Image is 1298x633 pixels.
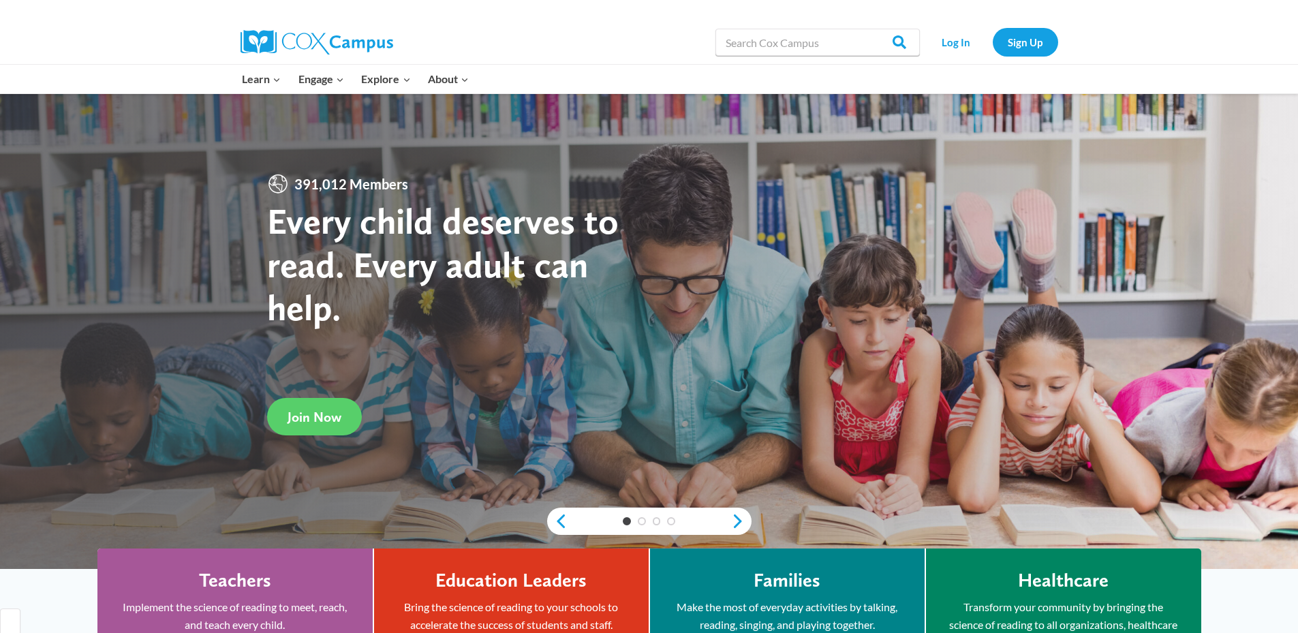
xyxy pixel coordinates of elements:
[667,517,675,525] a: 4
[267,398,362,435] a: Join Now
[361,70,410,88] span: Explore
[288,409,341,425] span: Join Now
[1018,569,1109,592] h4: Healthcare
[993,28,1058,56] a: Sign Up
[298,70,344,88] span: Engage
[241,30,393,55] img: Cox Campus
[267,199,619,329] strong: Every child deserves to read. Every adult can help.
[234,65,478,93] nav: Primary Navigation
[754,569,820,592] h4: Families
[715,29,920,56] input: Search Cox Campus
[118,598,352,633] p: Implement the science of reading to meet, reach, and teach every child.
[653,517,661,525] a: 3
[547,513,568,529] a: previous
[638,517,646,525] a: 2
[242,70,281,88] span: Learn
[435,569,587,592] h4: Education Leaders
[547,508,752,535] div: content slider buttons
[289,173,414,195] span: 391,012 Members
[927,28,1058,56] nav: Secondary Navigation
[670,598,904,633] p: Make the most of everyday activities by talking, reading, singing, and playing together.
[395,598,628,633] p: Bring the science of reading to your schools to accelerate the success of students and staff.
[623,517,631,525] a: 1
[927,28,986,56] a: Log In
[731,513,752,529] a: next
[199,569,271,592] h4: Teachers
[428,70,469,88] span: About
